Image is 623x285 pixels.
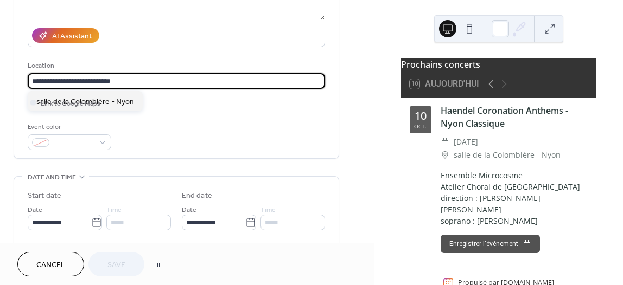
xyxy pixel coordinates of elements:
[441,135,449,148] div: ​
[182,204,196,216] span: Date
[414,124,427,129] div: oct.
[401,58,596,71] div: Prochains concerts
[36,260,65,271] span: Cancel
[454,135,478,148] span: [DATE]
[454,148,561,161] a: salle de la Colombière - Nyon
[52,31,92,42] div: AI Assistant
[41,98,100,109] span: Link to Google Maps
[32,28,99,43] button: AI Assistant
[260,204,276,216] span: Time
[106,204,122,216] span: Time
[28,204,42,216] span: Date
[28,60,323,72] div: Location
[28,121,109,133] div: Event color
[28,190,61,202] div: Start date
[441,235,540,253] button: Enregistrer l'événement
[17,252,84,276] button: Cancel
[182,190,212,202] div: End date
[415,111,427,121] div: 10
[441,170,588,226] div: Ensemble Microcosme Atelier Choral de [GEOGRAPHIC_DATA] direction : [PERSON_NAME] [PERSON_NAME] s...
[441,148,449,161] div: ​
[441,104,588,130] div: Haendel Coronation Anthems - Nyon Classique
[28,172,76,183] span: Date and time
